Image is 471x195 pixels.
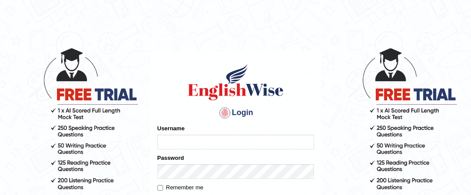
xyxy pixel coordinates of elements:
label: Remember me [157,183,204,192]
h4: Login [157,106,314,120]
label: Username [157,124,185,132]
img: Logo of English Wise sign in for intelligent practice with AI [186,63,285,102]
input: Remember me [157,185,163,191]
label: Password [157,154,184,162]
